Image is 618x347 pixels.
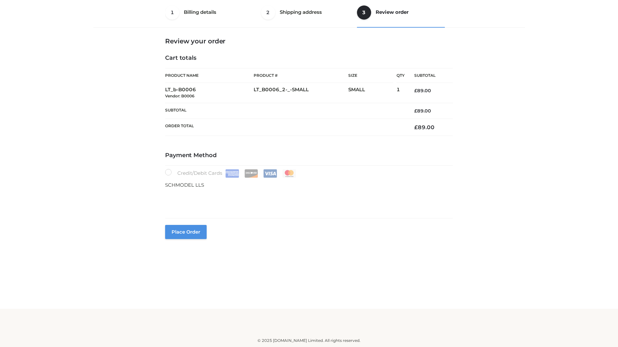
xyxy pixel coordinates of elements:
[165,119,405,136] th: Order Total
[414,124,435,130] bdi: 89.00
[165,225,207,239] button: Place order
[165,181,453,189] p: SCHMODEL LLS
[164,188,452,211] iframe: Secure payment input frame
[414,88,417,93] span: £
[244,169,258,178] img: Discover
[282,169,296,178] img: Mastercard
[165,37,453,45] h3: Review your order
[348,68,393,83] th: Size
[414,88,431,93] bdi: 89.00
[348,83,397,103] td: SMALL
[165,103,405,119] th: Subtotal
[225,169,239,178] img: Amex
[397,68,405,83] th: Qty
[165,169,297,178] label: Credit/Debit Cards
[263,169,277,178] img: Visa
[165,152,453,159] h4: Payment Method
[254,68,348,83] th: Product #
[414,108,417,114] span: £
[397,83,405,103] td: 1
[165,68,254,83] th: Product Name
[254,83,348,103] td: LT_B0006_2-_-SMALL
[165,83,254,103] td: LT_b-B0006
[165,55,453,62] h4: Cart totals
[414,108,431,114] bdi: 89.00
[405,68,453,83] th: Subtotal
[165,93,194,98] small: Vendor: B0006
[414,124,418,130] span: £
[96,337,522,344] div: © 2025 [DOMAIN_NAME] Limited. All rights reserved.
